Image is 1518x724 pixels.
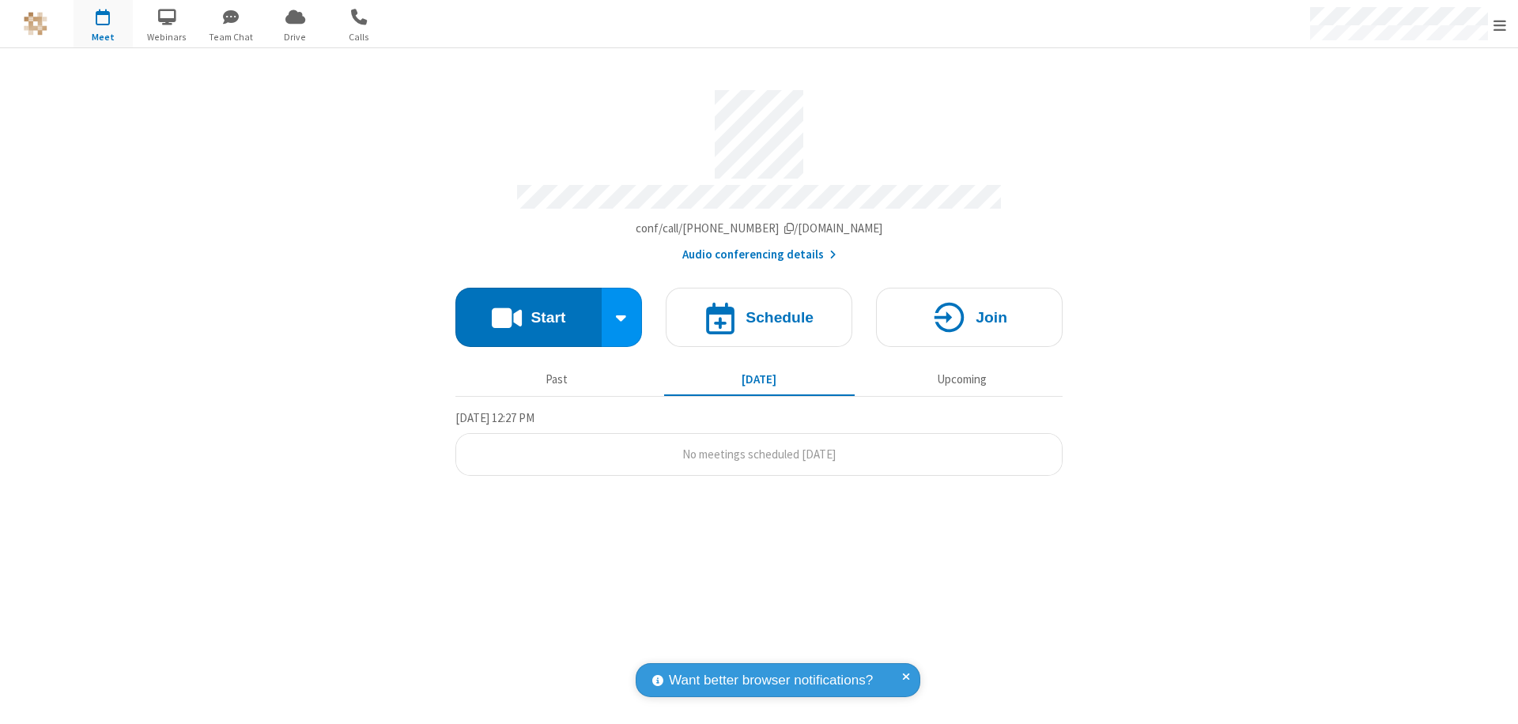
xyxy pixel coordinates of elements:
[876,288,1063,347] button: Join
[462,364,652,394] button: Past
[682,246,836,264] button: Audio conferencing details
[636,221,883,236] span: Copy my meeting room link
[455,78,1063,264] section: Account details
[867,364,1057,394] button: Upcoming
[1478,683,1506,713] iframe: Chat
[455,288,602,347] button: Start
[669,670,873,691] span: Want better browser notifications?
[746,310,814,325] h4: Schedule
[666,288,852,347] button: Schedule
[138,30,197,44] span: Webinars
[455,410,534,425] span: [DATE] 12:27 PM
[976,310,1007,325] h4: Join
[664,364,855,394] button: [DATE]
[531,310,565,325] h4: Start
[24,12,47,36] img: QA Selenium DO NOT DELETE OR CHANGE
[202,30,261,44] span: Team Chat
[330,30,389,44] span: Calls
[455,409,1063,477] section: Today's Meetings
[602,288,643,347] div: Start conference options
[74,30,133,44] span: Meet
[682,447,836,462] span: No meetings scheduled [DATE]
[636,220,883,238] button: Copy my meeting room linkCopy my meeting room link
[266,30,325,44] span: Drive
